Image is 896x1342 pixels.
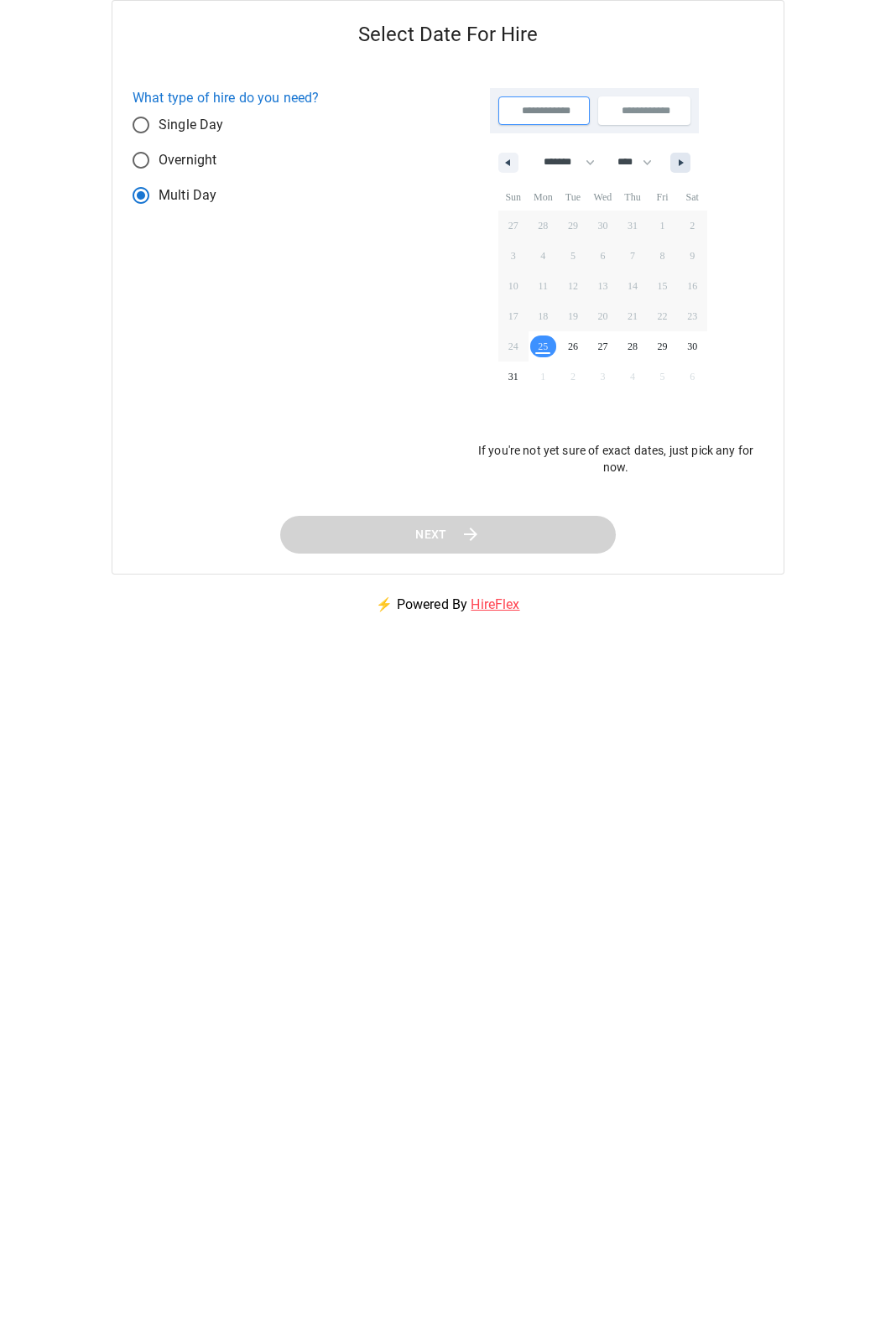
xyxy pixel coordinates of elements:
span: 12 [568,271,578,301]
button: 14 [617,271,648,301]
span: 25 [538,331,548,362]
span: 28 [628,331,638,362]
span: Single Day [159,115,224,135]
button: 30 [677,331,707,362]
span: 14 [628,271,638,301]
button: 11 [529,271,559,301]
span: Sat [677,184,707,211]
span: 9 [690,241,695,271]
button: 23 [677,301,707,331]
span: 30 [687,331,697,362]
span: 17 [508,301,518,331]
span: 26 [568,331,578,362]
span: Next [415,524,447,545]
span: 7 [630,241,635,271]
button: 19 [558,301,588,331]
span: 4 [540,241,545,271]
button: 26 [558,331,588,362]
span: 1 [660,211,665,241]
span: 20 [597,301,607,331]
span: 3 [511,241,516,271]
button: 7 [617,241,648,271]
p: If you're not yet sure of exact dates, just pick any for now. [468,442,763,476]
button: 21 [617,301,648,331]
button: 22 [648,301,678,331]
button: 16 [677,271,707,301]
p: ⚡ Powered By [356,575,539,635]
span: 10 [508,271,518,301]
button: 2 [677,211,707,241]
button: 20 [588,301,618,331]
button: 15 [648,271,678,301]
button: 25 [529,331,559,362]
label: What type of hire do you need? [133,88,320,107]
button: 1 [648,211,678,241]
span: 2 [690,211,695,241]
button: 29 [648,331,678,362]
button: 5 [558,241,588,271]
button: 10 [498,271,529,301]
span: Mon [529,184,559,211]
span: 27 [597,331,607,362]
span: Multi Day [159,185,216,205]
span: 21 [628,301,638,331]
span: Wed [588,184,618,211]
button: Next [280,516,616,554]
span: 16 [687,271,697,301]
button: 13 [588,271,618,301]
span: 5 [570,241,576,271]
button: 9 [677,241,707,271]
span: 15 [658,271,668,301]
span: 6 [600,241,605,271]
span: 8 [660,241,665,271]
h5: Select Date For Hire [112,1,784,68]
button: 4 [529,241,559,271]
button: 6 [588,241,618,271]
span: 29 [658,331,668,362]
button: 27 [588,331,618,362]
span: 13 [597,271,607,301]
button: 28 [617,331,648,362]
span: 23 [687,301,697,331]
button: 18 [529,301,559,331]
span: Thu [617,184,648,211]
span: 18 [538,301,548,331]
span: Tue [558,184,588,211]
a: HireFlex [471,596,519,612]
button: 8 [648,241,678,271]
span: 22 [658,301,668,331]
button: 24 [498,331,529,362]
span: 11 [539,271,549,301]
span: Sun [498,184,529,211]
span: Fri [648,184,678,211]
span: Overnight [159,150,216,170]
button: 3 [498,241,529,271]
span: 31 [508,362,518,392]
button: 31 [498,362,529,392]
button: 12 [558,271,588,301]
span: 19 [568,301,578,331]
button: 17 [498,301,529,331]
span: 24 [508,331,518,362]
